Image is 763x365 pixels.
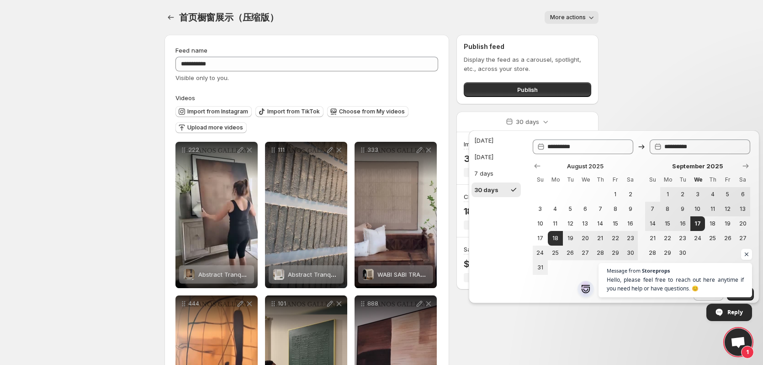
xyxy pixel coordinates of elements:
button: Monday August 25 2025 [548,246,563,260]
span: 27 [739,235,747,242]
th: Wednesday [690,172,705,187]
button: Monday August 11 2025 [548,216,563,231]
button: Thursday September 11 2025 [705,202,720,216]
span: 7 [596,205,604,213]
span: 5 [724,191,731,198]
th: Sunday [533,172,548,187]
span: 1 [664,191,672,198]
span: 18 [551,235,559,242]
button: Wednesday September 10 2025 [690,202,705,216]
button: Choose from My videos [327,106,408,117]
span: 9 [679,205,687,213]
span: 9 [626,205,634,213]
h3: Clicks [464,192,481,201]
span: 25 [551,249,559,257]
span: 首页橱窗展示（压缩版） [179,12,279,23]
span: WABI SABI TRANQUILITY #WS054 [377,271,474,278]
button: Sunday August 10 2025 [533,216,548,231]
span: Publish [517,85,538,94]
div: 7 days [474,169,493,178]
span: 19 [567,235,574,242]
button: Wednesday August 13 2025 [578,216,593,231]
span: 14 [596,220,604,227]
span: 29 [611,249,619,257]
span: 8 [664,205,672,213]
span: 20 [582,235,589,242]
p: 888 [367,300,415,307]
span: 23 [679,235,687,242]
button: Friday September 26 2025 [720,231,735,246]
th: Thursday [593,172,608,187]
button: [DATE] [472,150,521,164]
button: Tuesday September 16 2025 [675,216,690,231]
span: 7 [649,205,657,213]
th: Saturday [623,172,638,187]
h2: Publish feed [464,42,591,51]
button: Saturday August 2 2025 [623,187,638,202]
span: Mo [664,176,672,183]
span: Import from TikTok [267,108,320,115]
span: Mo [551,176,559,183]
button: Saturday August 16 2025 [623,216,638,231]
th: Monday [660,172,675,187]
span: We [694,176,702,183]
p: 333 [367,146,415,154]
button: Friday August 8 2025 [608,202,623,216]
th: Tuesday [563,172,578,187]
span: 25 [709,235,716,242]
button: Thursday August 14 2025 [593,216,608,231]
button: Friday September 19 2025 [720,216,735,231]
span: 22 [611,235,619,242]
button: Saturday September 20 2025 [735,216,750,231]
span: 11 [709,205,716,213]
span: 30 [679,249,687,257]
p: $0.00 [464,258,489,269]
span: 1 [611,191,619,198]
button: Saturday September 6 2025 [735,187,750,202]
span: 4 [709,191,716,198]
button: Tuesday September 30 2025 [675,246,690,260]
span: 4 [551,205,559,213]
span: Upload more videos [187,124,243,131]
button: Tuesday September 2 2025 [675,187,690,202]
button: Tuesday August 5 2025 [563,202,578,216]
button: Friday August 22 2025 [608,231,623,246]
span: 29 [664,249,672,257]
p: 331 [464,153,498,164]
button: Sunday August 24 2025 [533,246,548,260]
button: Thursday August 28 2025 [593,246,608,260]
span: 6 [582,205,589,213]
span: 12 [567,220,574,227]
span: 26 [724,235,731,242]
p: 111 [278,146,325,154]
button: End of range Today Wednesday September 17 2025 [690,216,705,231]
span: 6 [739,191,747,198]
button: Saturday August 30 2025 [623,246,638,260]
button: Thursday September 25 2025 [705,231,720,246]
button: Wednesday September 24 2025 [690,231,705,246]
span: 30 [626,249,634,257]
span: 15 [611,220,619,227]
div: [DATE] [474,152,493,161]
span: 16 [679,220,687,227]
span: 3 [694,191,702,198]
p: 444 [188,300,236,307]
button: Friday September 12 2025 [720,202,735,216]
img: Abstract Tranquility #WS144 [273,269,284,280]
span: Tu [567,176,574,183]
button: Monday September 22 2025 [660,231,675,246]
button: Saturday August 9 2025 [623,202,638,216]
span: Message from [607,268,641,273]
p: 101 [278,300,325,307]
th: Saturday [735,172,750,187]
span: Reply [727,304,743,320]
button: Monday September 1 2025 [660,187,675,202]
h3: Impressions [464,140,498,149]
span: 28 [596,249,604,257]
th: Thursday [705,172,720,187]
button: Friday August 29 2025 [608,246,623,260]
div: 111Abstract Tranquility #WS144Abstract Tranquility #WS144 [265,142,347,288]
span: 2 [626,191,634,198]
span: Visible only to you. [175,74,229,81]
span: Abstract Tranquility #WS144 [288,271,368,278]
